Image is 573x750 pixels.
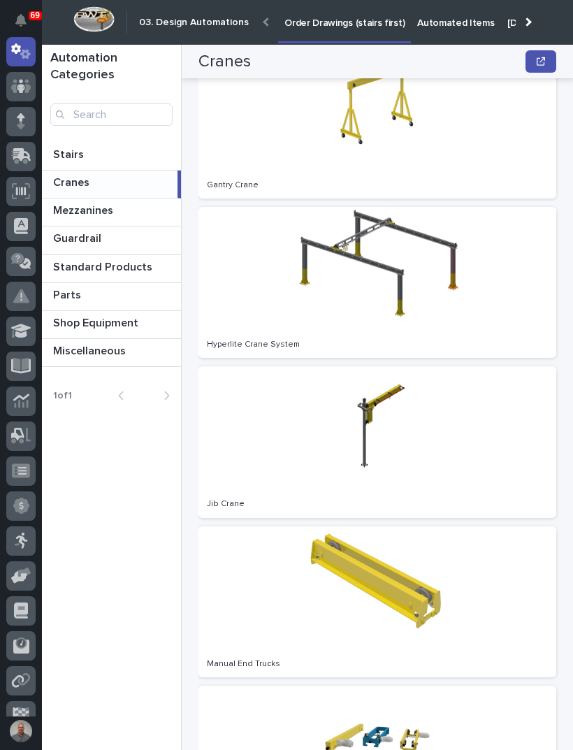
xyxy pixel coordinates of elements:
a: MiscellaneousMiscellaneous [42,339,181,367]
p: Guardrail [53,229,104,245]
a: Hyperlite Crane System [198,207,556,358]
a: Shop EquipmentShop Equipment [42,311,181,339]
p: Manual End Trucks [207,659,548,669]
button: Notifications [6,6,36,35]
div: Notifications69 [17,14,36,36]
p: 69 [31,10,40,20]
button: users-avatar [6,716,36,746]
p: Standard Products [53,258,155,274]
p: Miscellaneous [53,342,129,358]
p: Gantry Crane [207,180,548,190]
a: Manual End Trucks [198,526,556,677]
p: 1 of 1 [42,379,83,413]
p: Cranes [53,173,92,189]
h1: Automation Categories [50,50,173,84]
button: Back [107,389,144,402]
p: Jib Crane [207,499,548,509]
img: Workspace Logo [73,6,115,32]
p: Parts [53,286,84,302]
a: MezzaninesMezzanines [42,199,181,226]
p: Stairs [53,145,87,161]
h2: 03. Design Automations [139,14,249,31]
p: Mezzanines [53,201,116,217]
a: Jib Crane [198,366,556,517]
button: Next [144,389,181,402]
input: Search [50,103,173,126]
p: Hyperlite Crane System [207,340,548,349]
a: GuardrailGuardrail [42,226,181,254]
a: Standard ProductsStandard Products [42,255,181,283]
a: Gantry Crane [198,48,556,199]
a: PartsParts [42,283,181,311]
h2: Cranes [198,52,251,72]
p: Shop Equipment [53,314,141,330]
a: CranesCranes [42,171,181,199]
a: StairsStairs [42,143,181,171]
